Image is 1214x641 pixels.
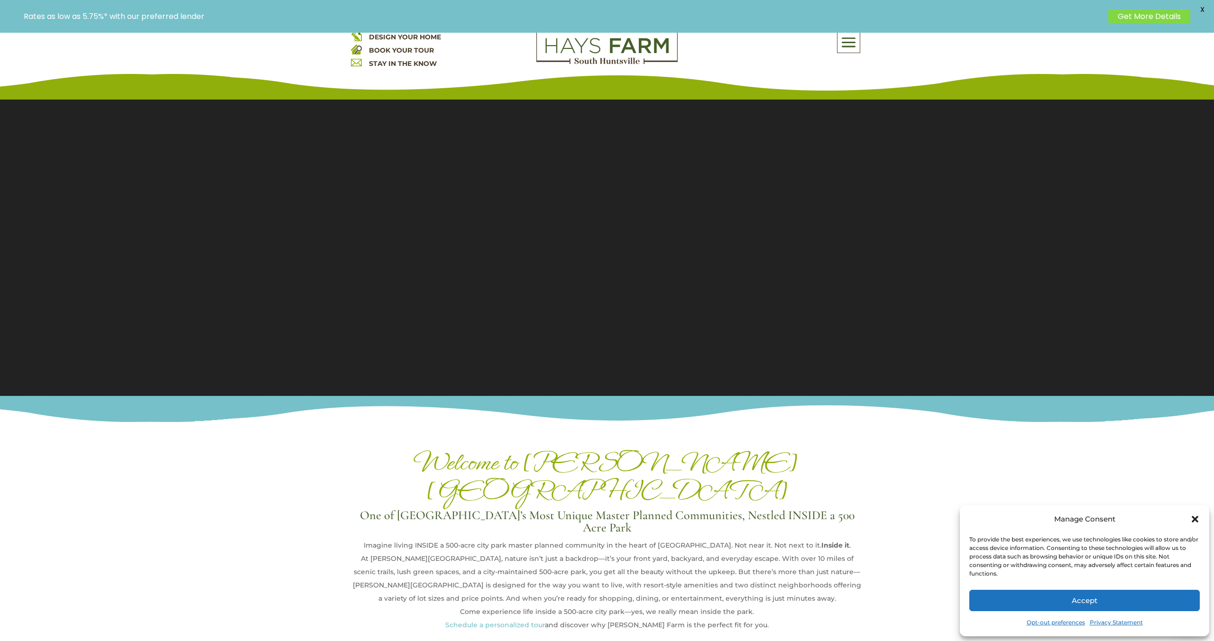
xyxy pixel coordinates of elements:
[351,618,863,632] p: and discover why [PERSON_NAME] Farm is the perfect fit for you.
[369,46,434,55] a: BOOK YOUR TOUR
[351,539,863,552] div: Imagine living INSIDE a 500-acre city park master planned community in the heart of [GEOGRAPHIC_D...
[1054,513,1115,526] div: Manage Consent
[969,535,1199,578] div: To provide the best experiences, we use technologies like cookies to store and/or access device i...
[24,12,1104,21] p: Rates as low as 5.75%* with our preferred lender
[351,30,362,41] img: design your home
[1090,616,1143,629] a: Privacy Statement
[1027,616,1085,629] a: Opt-out preferences
[1195,2,1209,17] span: X
[369,33,441,41] a: DESIGN YOUR HOME
[1190,514,1200,524] div: Close dialog
[351,509,863,539] h3: One of [GEOGRAPHIC_DATA]’s Most Unique Master Planned Communities, Nestled INSIDE a 500 Acre Park
[369,59,437,68] a: STAY IN THE KNOW
[536,30,678,64] img: Logo
[351,605,863,618] div: Come experience life inside a 500-acre city park—yes, we really mean inside the park.
[536,58,678,66] a: hays farm homes huntsville development
[969,590,1200,611] button: Accept
[351,449,863,509] h1: Welcome to [PERSON_NAME][GEOGRAPHIC_DATA]
[821,541,849,549] strong: Inside it
[445,621,545,629] a: Schedule a personalized tour
[351,44,362,55] img: book your home tour
[1108,9,1190,23] a: Get More Details
[351,552,863,605] div: At [PERSON_NAME][GEOGRAPHIC_DATA], nature isn’t just a backdrop—it’s your front yard, backyard, a...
